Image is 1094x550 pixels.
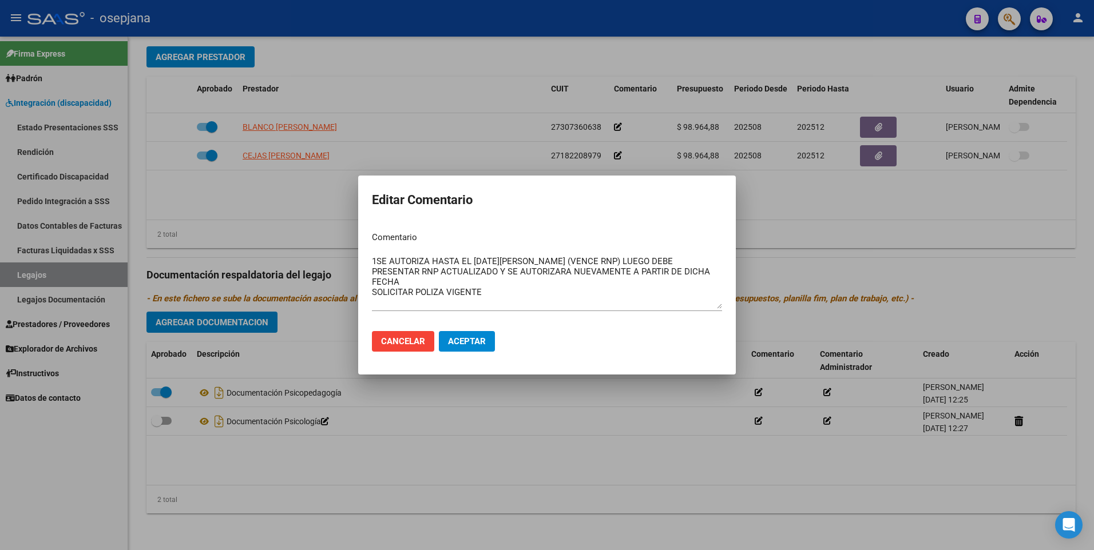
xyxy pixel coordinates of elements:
[372,231,722,244] p: Comentario
[381,336,425,346] span: Cancelar
[448,336,486,346] span: Aceptar
[1055,511,1083,539] div: Open Intercom Messenger
[372,189,722,211] h2: Editar Comentario
[372,331,434,352] button: Cancelar
[439,331,495,352] button: Aceptar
